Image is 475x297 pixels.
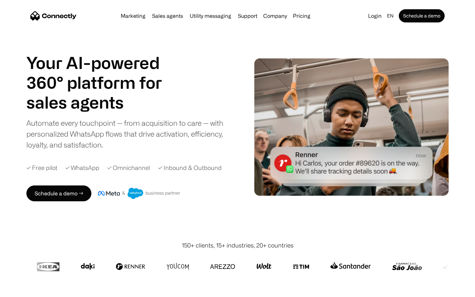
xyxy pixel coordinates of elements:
[387,11,394,20] div: en
[182,241,294,250] div: 150+ clients, 15+ industries, 20+ countries
[107,163,150,172] div: ✓ Omnichannel
[158,163,222,172] div: ✓ Inbound & Outbound
[290,13,313,18] a: Pricing
[187,13,234,18] a: Utility messaging
[98,188,180,199] img: Meta and Salesforce business partner badge.
[365,11,384,20] a: Login
[118,13,148,18] a: Marketing
[7,285,40,295] aside: Language selected: English
[399,9,445,22] a: Schedule a demo
[263,11,287,20] div: Company
[26,185,91,201] a: Schedule a demo →
[65,163,99,172] div: ✓ WhatsApp
[26,53,178,92] h1: Your AI-powered 360° platform for
[26,92,178,112] h1: sales agents
[26,117,234,150] div: Automate every touchpoint — from acquisition to care — with personalized WhatsApp flows that driv...
[13,285,40,295] ul: Language list
[235,13,260,18] a: Support
[26,163,57,172] div: ✓ Free pilot
[149,13,186,18] a: Sales agents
